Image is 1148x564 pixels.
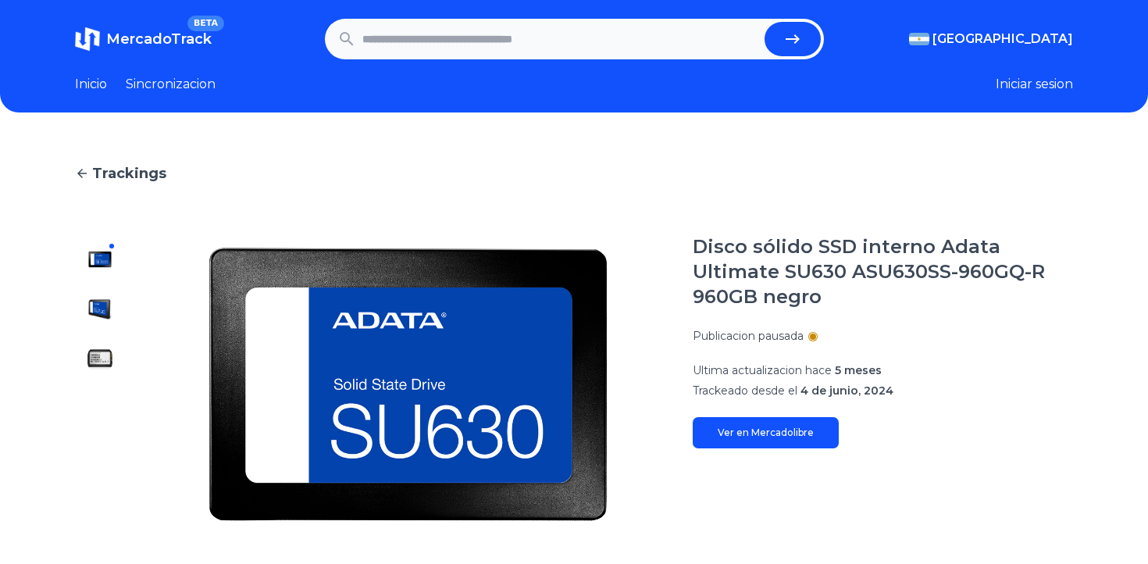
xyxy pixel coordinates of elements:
span: Ultima actualizacion hace [693,363,832,377]
h1: Disco sólido SSD interno Adata Ultimate SU630 ASU630SS-960GQ-R 960GB negro [693,234,1073,309]
a: Inicio [75,75,107,94]
button: Iniciar sesion [996,75,1073,94]
img: Disco sólido SSD interno Adata Ultimate SU630 ASU630SS-960GQ-R 960GB negro [87,447,112,472]
a: MercadoTrackBETA [75,27,212,52]
span: [GEOGRAPHIC_DATA] [932,30,1073,48]
img: Disco sólido SSD interno Adata Ultimate SU630 ASU630SS-960GQ-R 960GB negro [87,347,112,372]
a: Trackings [75,162,1073,184]
span: Trackings [92,162,166,184]
img: Disco sólido SSD interno Adata Ultimate SU630 ASU630SS-960GQ-R 960GB negro [87,247,112,272]
img: MercadoTrack [75,27,100,52]
img: Disco sólido SSD interno Adata Ultimate SU630 ASU630SS-960GQ-R 960GB negro [87,497,112,522]
img: Argentina [909,33,929,45]
span: Trackeado desde el [693,384,797,398]
button: [GEOGRAPHIC_DATA] [909,30,1073,48]
img: Disco sólido SSD interno Adata Ultimate SU630 ASU630SS-960GQ-R 960GB negro [156,234,661,534]
span: 4 de junio, 2024 [800,384,893,398]
a: Ver en Mercadolibre [693,417,839,448]
span: BETA [187,16,224,31]
p: Publicacion pausada [693,328,804,344]
span: MercadoTrack [106,30,212,48]
span: 5 meses [835,363,882,377]
img: Disco sólido SSD interno Adata Ultimate SU630 ASU630SS-960GQ-R 960GB negro [87,397,112,422]
img: Disco sólido SSD interno Adata Ultimate SU630 ASU630SS-960GQ-R 960GB negro [87,297,112,322]
a: Sincronizacion [126,75,216,94]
